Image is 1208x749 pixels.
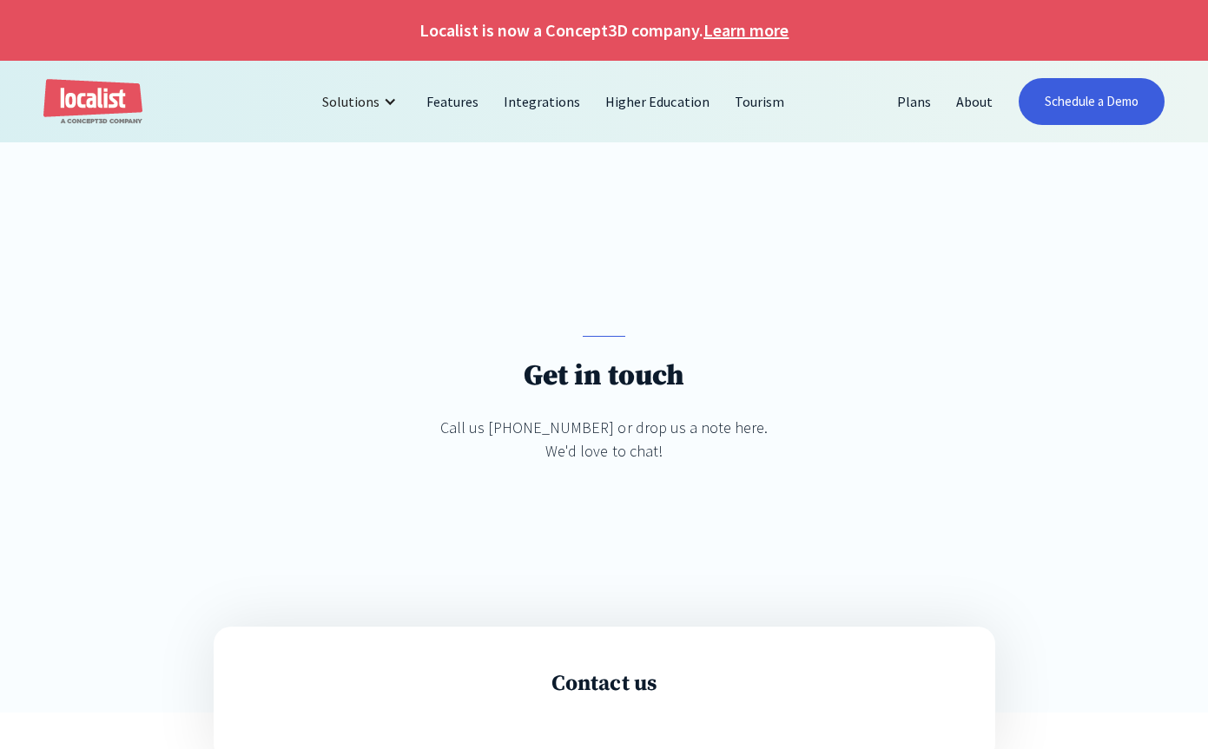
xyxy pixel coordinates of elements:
a: Tourism [723,81,797,122]
h3: Contact us [300,670,908,697]
a: Higher Education [593,81,722,122]
div: Call us [PHONE_NUMBER] or drop us a note here. We'd love to chat! [432,416,776,463]
a: Integrations [492,81,593,122]
a: Schedule a Demo [1019,78,1165,125]
a: Learn more [703,17,789,43]
a: Plans [885,81,944,122]
a: Features [414,81,492,122]
a: About [944,81,1006,122]
div: Solutions [322,91,380,112]
h1: Get in touch [524,358,683,394]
